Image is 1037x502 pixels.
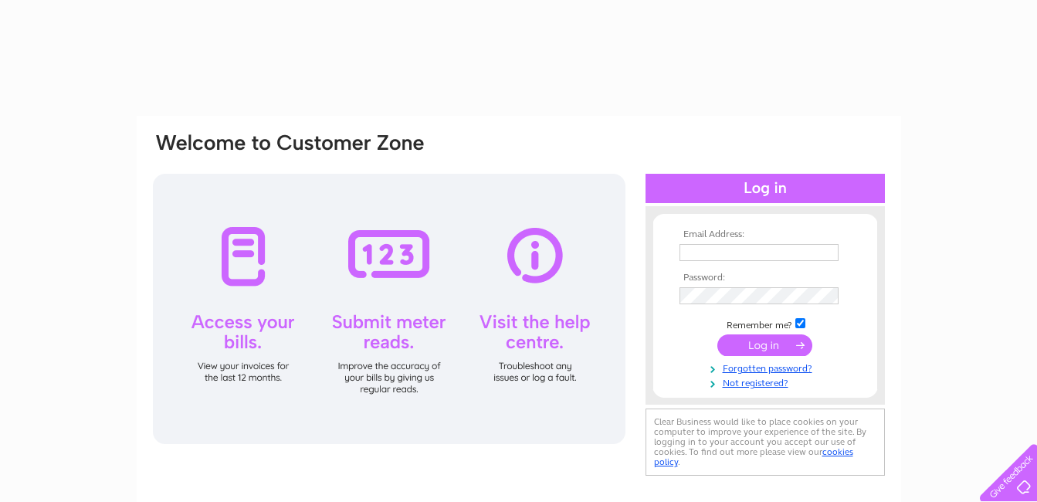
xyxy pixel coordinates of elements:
[676,273,855,283] th: Password:
[654,446,853,467] a: cookies policy
[646,409,885,476] div: Clear Business would like to place cookies on your computer to improve your experience of the sit...
[717,334,812,356] input: Submit
[679,375,855,389] a: Not registered?
[676,229,855,240] th: Email Address:
[676,316,855,331] td: Remember me?
[679,360,855,375] a: Forgotten password?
